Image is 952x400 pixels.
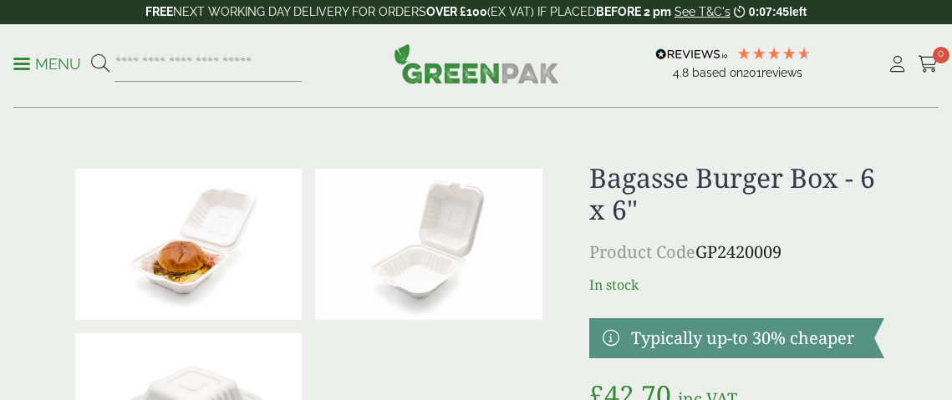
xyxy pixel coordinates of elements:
[789,5,807,18] span: left
[692,66,743,79] span: Based on
[675,5,731,18] a: See T&C's
[887,56,908,73] i: My Account
[933,47,949,63] span: 0
[589,275,884,295] p: In stock
[315,169,542,320] img: 2420009 Bagasse Burger Box Open
[426,5,487,18] strong: OVER £100
[761,66,802,79] span: reviews
[13,54,81,74] p: Menu
[75,169,303,320] img: 2420009 Bagasse Burger Box Open With Food
[589,241,695,263] span: Product Code
[743,66,761,79] span: 201
[918,52,939,77] a: 0
[589,240,884,265] p: GP2420009
[394,43,559,84] img: GreenPak Supplies
[13,54,81,71] a: Menu
[655,48,728,60] img: REVIEWS.io
[736,46,812,61] div: 4.79 Stars
[589,162,884,226] h1: Bagasse Burger Box - 6 x 6"
[918,56,939,73] i: Cart
[749,5,789,18] span: 0:07:45
[673,66,692,79] span: 4.8
[145,5,173,18] strong: FREE
[596,5,671,18] strong: BEFORE 2 pm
